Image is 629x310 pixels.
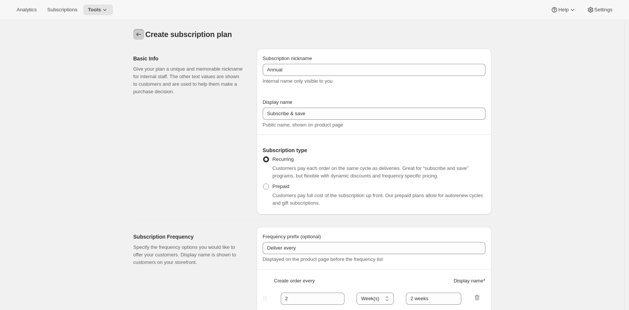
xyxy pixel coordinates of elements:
span: Customers pay each order on the same cycle as deliveries. Great for “subscribe and save” programs... [272,165,468,179]
span: Analytics [17,7,37,13]
input: Deliver every [263,242,485,254]
p: Specify the frequency options you would like to offer your customers. Display name is shown to cu... [133,244,245,266]
h2: Subscription type [263,147,485,154]
span: Prepaid [272,184,289,189]
h2: Subscription Frequency [133,233,245,241]
span: Settings [594,7,612,13]
span: Create order every [274,277,315,285]
span: Recurring [272,156,294,162]
h2: Basic Info [133,55,245,62]
span: Frequency prefix (optional) [263,234,321,239]
span: Display name * [454,277,485,285]
button: Subscriptions [43,5,82,15]
button: Subscription plans [133,29,144,40]
span: Public name, shown on product page [263,122,343,128]
button: Settings [582,5,617,15]
input: 1 month [406,293,461,305]
span: Displayed on the product page before the frequency list [263,256,383,262]
button: Analytics [12,5,41,15]
span: Help [558,7,568,13]
p: Give your plan a unique and memorable nickname for internal staff. The other text values are show... [133,65,245,96]
span: Customers pay full cost of the subscription up front. Our prepaid plans allow for autorenew cycle... [272,193,483,206]
span: Create subscription plan [145,30,232,39]
button: Tools [83,5,113,15]
span: Subscriptions [47,7,77,13]
span: Display name [263,99,292,105]
span: Internal name only visible to you [263,78,333,84]
button: Help [546,5,580,15]
input: Subscribe & Save [263,64,485,76]
span: Tools [88,7,101,13]
input: Subscribe & Save [263,108,485,120]
span: Subscription nickname [263,56,312,61]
